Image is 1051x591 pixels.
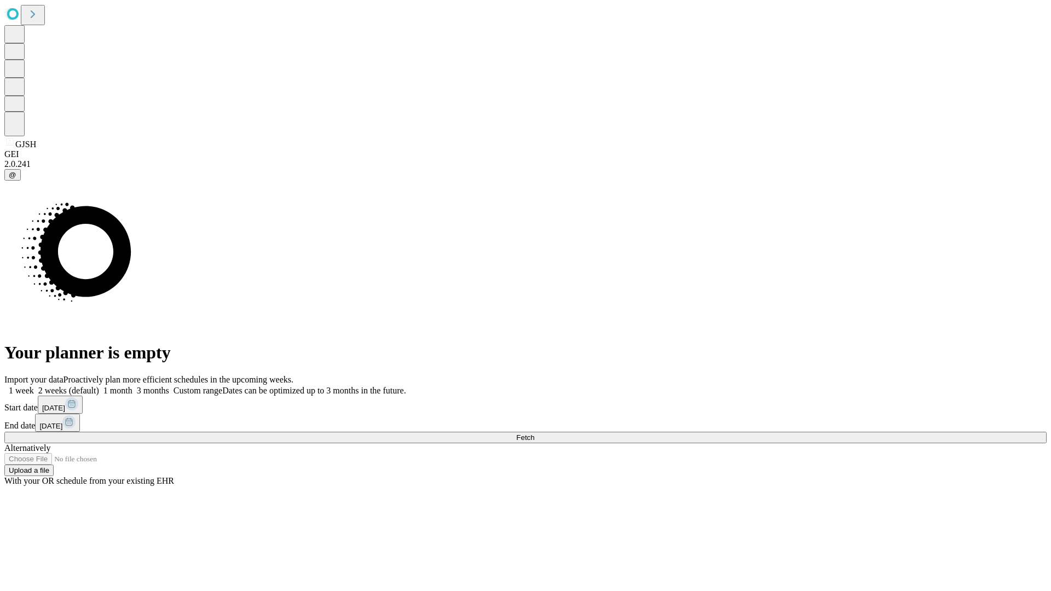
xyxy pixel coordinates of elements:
button: [DATE] [38,396,83,414]
button: Upload a file [4,465,54,476]
div: 2.0.241 [4,159,1047,169]
span: Import your data [4,375,63,384]
span: 2 weeks (default) [38,386,99,395]
span: 3 months [137,386,169,395]
span: @ [9,171,16,179]
span: [DATE] [42,404,65,412]
button: [DATE] [35,414,80,432]
span: Fetch [516,433,534,442]
div: Start date [4,396,1047,414]
span: Alternatively [4,443,50,453]
button: Fetch [4,432,1047,443]
span: With your OR schedule from your existing EHR [4,476,174,485]
div: End date [4,414,1047,432]
span: 1 month [103,386,132,395]
span: [DATE] [39,422,62,430]
button: @ [4,169,21,181]
div: GEI [4,149,1047,159]
span: Custom range [174,386,222,395]
span: Dates can be optimized up to 3 months in the future. [222,386,406,395]
h1: Your planner is empty [4,343,1047,363]
span: GJSH [15,140,36,149]
span: Proactively plan more efficient schedules in the upcoming weeks. [63,375,293,384]
span: 1 week [9,386,34,395]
